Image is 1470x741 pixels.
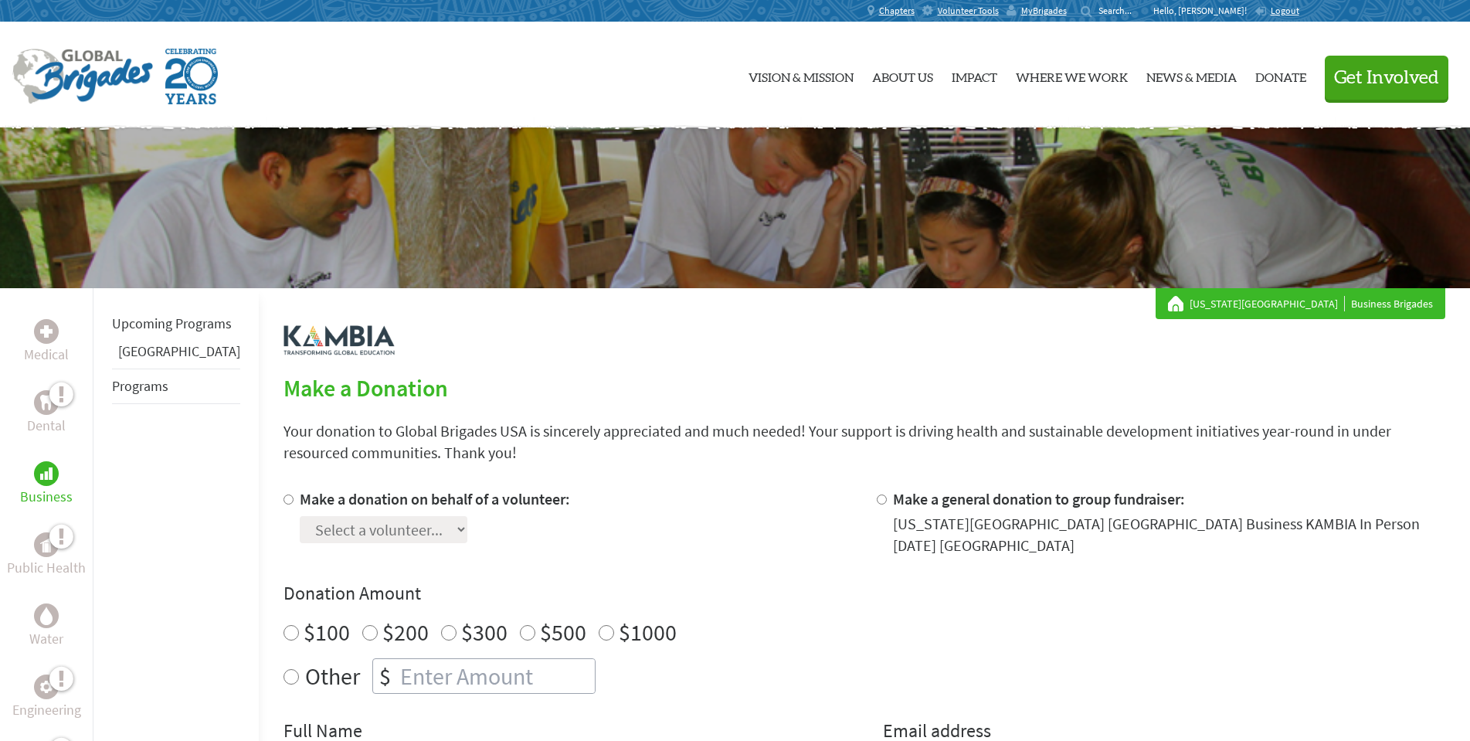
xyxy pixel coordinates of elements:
img: Public Health [40,537,53,552]
div: Dental [34,390,59,415]
p: Dental [27,415,66,437]
label: Make a donation on behalf of a volunteer: [300,489,570,508]
img: Engineering [40,681,53,693]
li: Upcoming Programs [112,307,240,341]
h4: Donation Amount [283,581,1445,606]
label: $200 [382,617,429,647]
div: Water [34,603,59,628]
p: Your donation to Global Brigades USA is sincerely appreciated and much needed! Your support is dr... [283,420,1445,464]
h2: Make a Donation [283,374,1445,402]
label: $1000 [619,617,677,647]
a: News & Media [1146,35,1237,115]
li: Programs [112,369,240,404]
label: $100 [304,617,350,647]
a: DentalDental [27,390,66,437]
div: $ [373,659,397,693]
div: [US_STATE][GEOGRAPHIC_DATA] [GEOGRAPHIC_DATA] Business KAMBIA In Person [DATE] [GEOGRAPHIC_DATA] [893,513,1445,556]
p: Business [20,486,73,508]
button: Get Involved [1325,56,1448,100]
span: MyBrigades [1021,5,1067,17]
a: [GEOGRAPHIC_DATA] [118,342,240,360]
span: Chapters [879,5,915,17]
div: Business [34,461,59,486]
img: Dental [40,395,53,410]
img: logo-kambia.png [283,325,395,355]
input: Search... [1098,5,1142,16]
a: BusinessBusiness [20,461,73,508]
a: WaterWater [29,603,63,650]
p: Hello, [PERSON_NAME]! [1153,5,1254,17]
a: EngineeringEngineering [12,675,81,721]
label: $500 [540,617,586,647]
div: Engineering [34,675,59,699]
img: Medical [40,325,53,338]
div: Medical [34,319,59,344]
p: Engineering [12,699,81,721]
div: Business Brigades [1168,296,1433,311]
p: Water [29,628,63,650]
li: Panama [112,341,240,369]
img: Global Brigades Logo [12,49,153,104]
p: Medical [24,344,69,365]
a: MedicalMedical [24,319,69,365]
a: Upcoming Programs [112,314,232,332]
span: Get Involved [1334,69,1439,87]
img: Business [40,467,53,480]
a: Vision & Mission [749,35,854,115]
input: Enter Amount [397,659,595,693]
a: About Us [872,35,933,115]
p: Public Health [7,557,86,579]
label: $300 [461,617,508,647]
a: Impact [952,35,997,115]
img: Water [40,607,53,624]
a: Programs [112,377,168,395]
div: Public Health [34,532,59,557]
a: [US_STATE][GEOGRAPHIC_DATA] [1190,296,1345,311]
span: Logout [1271,5,1299,16]
img: Global Brigades Celebrating 20 Years [165,49,218,104]
a: Donate [1255,35,1306,115]
label: Make a general donation to group fundraiser: [893,489,1185,508]
label: Other [305,658,360,694]
a: Where We Work [1016,35,1128,115]
a: Logout [1254,5,1299,17]
a: Public HealthPublic Health [7,532,86,579]
span: Volunteer Tools [938,5,999,17]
